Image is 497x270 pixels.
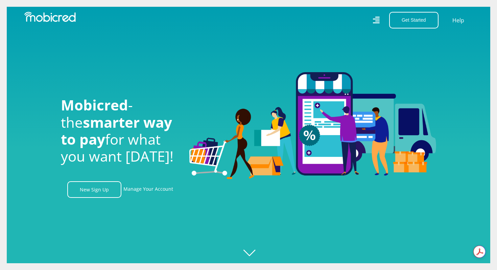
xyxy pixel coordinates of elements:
h1: - the for what you want [DATE]! [61,97,179,165]
button: Get Started [389,12,439,28]
a: Manage Your Account [123,181,173,198]
span: smarter way to pay [61,112,172,149]
span: Mobicred [61,95,128,115]
a: Help [452,16,465,25]
img: Mobicred [24,12,76,22]
a: New Sign Up [67,181,121,198]
img: Welcome to Mobicred [189,72,436,179]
